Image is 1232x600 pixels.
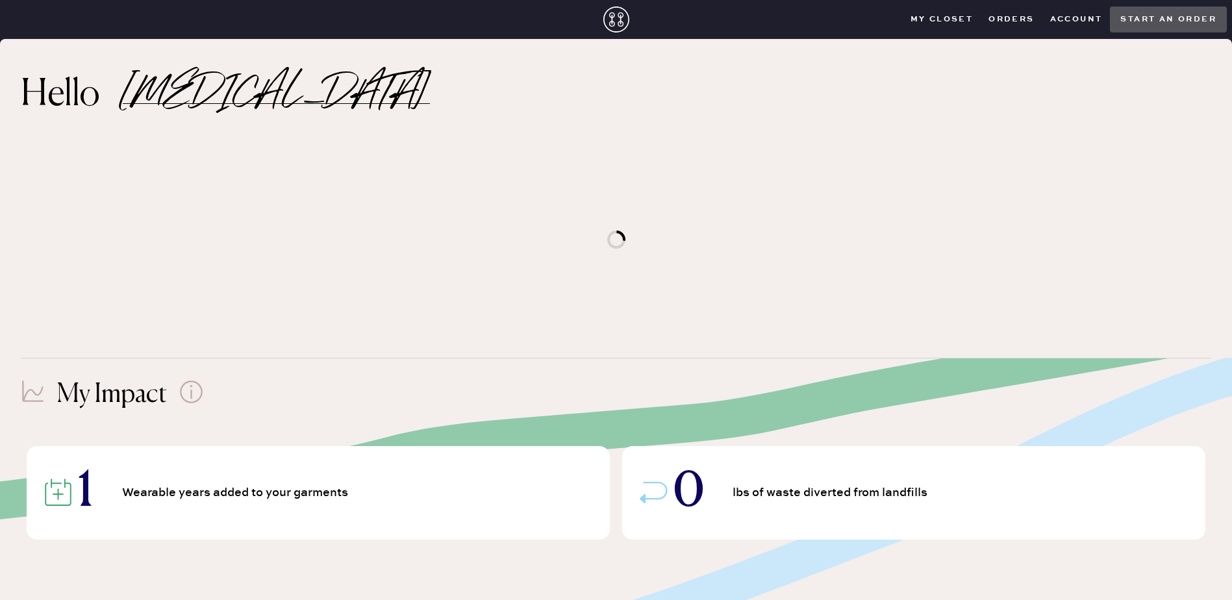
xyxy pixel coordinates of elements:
h2: [MEDICAL_DATA] [123,87,430,104]
span: Wearable years added to your garments [122,487,354,499]
span: 0 [673,470,704,516]
h2: Hello [21,80,123,111]
button: Start an order [1110,6,1227,32]
span: 1 [78,470,93,516]
button: Account [1042,10,1111,29]
button: Orders [981,10,1042,29]
button: My Closet [903,10,981,29]
h1: My Impact [57,379,167,410]
span: lbs of waste diverted from landfills [733,487,933,499]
